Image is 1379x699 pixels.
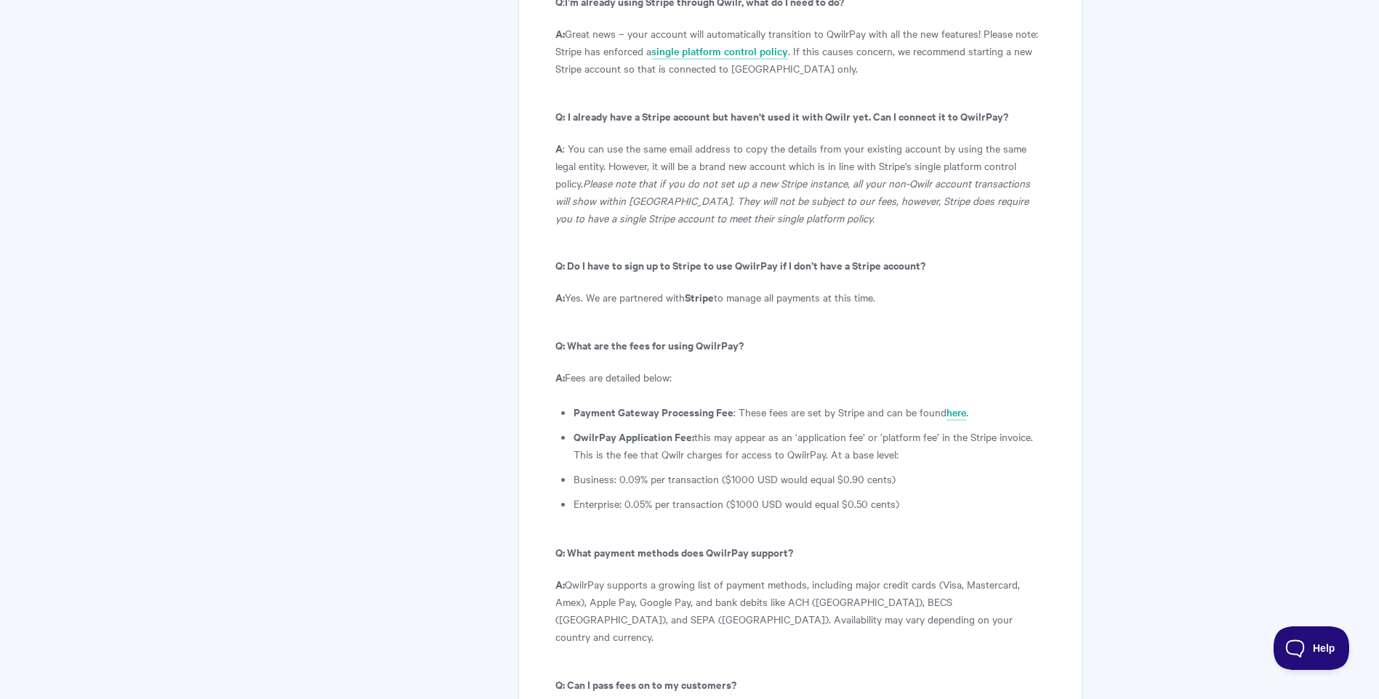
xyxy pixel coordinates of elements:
li: this may appear as an ‘application fee’ or ‘platform fee’ in the Stripe invoice. This is the fee ... [574,428,1045,463]
b: A: [555,576,565,591]
strong: QwilrPay Application Fee: [574,429,694,444]
b: A: [555,289,565,304]
b: A: [555,25,565,41]
p: Fees are detailed below: [555,368,1045,386]
li: : These fees are set by Stripe and can be found . [574,403,1045,421]
b: Payment Gateway Processing Fee [574,404,733,419]
b: Q: What payment methods does QwilrPay support? [555,544,793,559]
b: Q: Can I pass fees on to my customers? [555,676,736,692]
li: Business: 0.09% per transaction ($1000 USD would equal $0.90 cents) [574,470,1045,488]
b: Q: Do I have to sign up to Stripe to use QwilrPay if I don’t have a Stripe account? [555,257,925,272]
b: Q: What are the fees for using QwilrPay? [555,337,744,352]
p: Yes. We are partnered with to manage all payments at this time. [555,288,1045,306]
li: Enterprise: 0.05% per transaction ($1000 USD would equal $0.50 cents) [574,495,1045,512]
iframe: Toggle Customer Support [1274,626,1350,670]
b: Stripe [685,289,714,304]
b: I already have a Stripe account but haven't used it with Qwilr yet. Can I connect it to QwilrPay? [568,108,1008,124]
i: Please note that if you do not set up a new Stripe instance, all your non-Qwilr account transacti... [555,176,1030,225]
p: QwilrPay supports a growing list of payment methods, including major credit cards (Visa, Masterca... [555,575,1045,645]
b: A [555,140,563,155]
p: : You can use the same email address to copy the details from your existing account by using the ... [555,140,1045,227]
a: single platform control policy [651,44,788,60]
a: here [946,405,966,421]
p: Great news – your account will automatically transition to QwilrPay with all the new features! Pl... [555,25,1045,77]
b: Q: [555,108,565,124]
b: A: [555,369,565,384]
